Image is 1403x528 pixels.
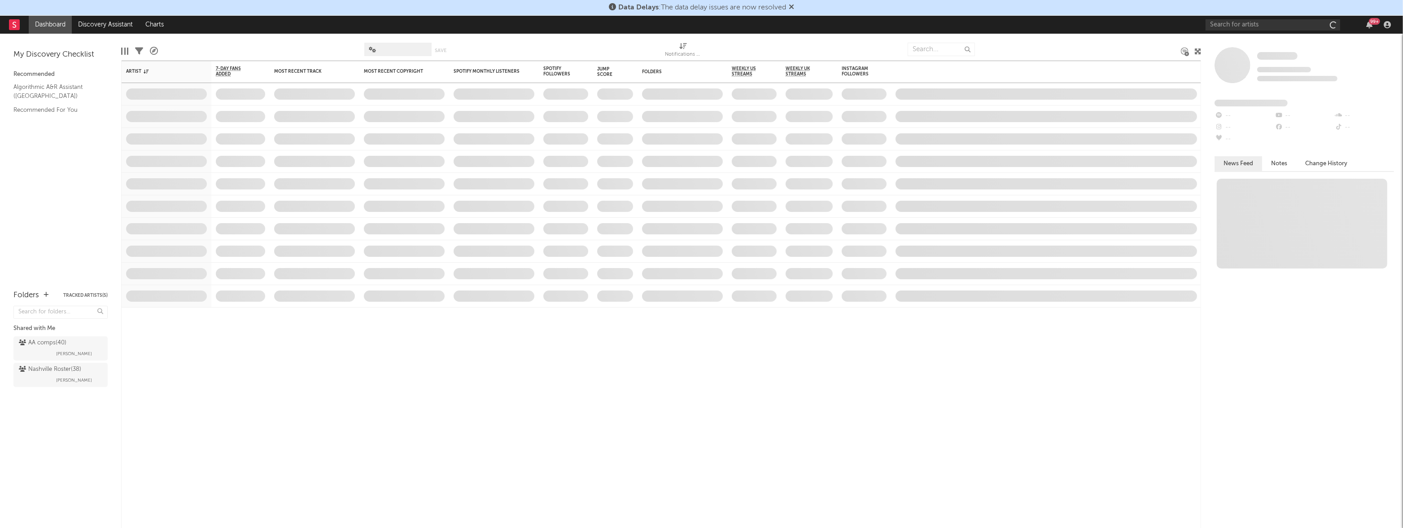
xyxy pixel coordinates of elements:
div: Instagram Followers [842,66,873,77]
div: Jump Score [597,66,620,77]
div: Most Recent Track [274,69,341,74]
div: -- [1274,110,1334,122]
button: 99+ [1366,21,1372,28]
a: Algorithmic A&R Assistant ([GEOGRAPHIC_DATA]) [13,82,99,101]
a: Recommended For You [13,105,99,115]
div: -- [1215,122,1274,133]
a: Discovery Assistant [72,16,139,34]
span: Dismiss [789,4,794,11]
div: Folders [642,69,709,75]
div: -- [1215,110,1274,122]
span: [PERSON_NAME] [56,348,92,359]
a: Nashville Roster(38)[PERSON_NAME] [13,363,108,387]
span: Fans Added by Platform [1215,100,1288,106]
div: Spotify Monthly Listeners [454,69,521,74]
div: Spotify Followers [543,66,575,77]
input: Search... [908,43,975,56]
button: Change History [1296,156,1356,171]
div: Notifications (Artist) [665,38,701,64]
button: News Feed [1215,156,1262,171]
div: Filters [135,38,143,64]
a: Some Artist [1257,52,1298,61]
span: Weekly UK Streams [786,66,819,77]
div: Nashville Roster ( 38 ) [19,364,81,375]
span: Weekly US Streams [732,66,763,77]
div: My Discovery Checklist [13,49,108,60]
span: 0 fans last week [1257,76,1337,81]
div: Folders [13,290,39,301]
div: Artist [126,69,193,74]
div: Notifications (Artist) [665,49,701,60]
div: Shared with Me [13,323,108,334]
button: Tracked Artists(5) [63,293,108,298]
input: Search for folders... [13,306,108,319]
button: Notes [1262,156,1296,171]
div: -- [1274,122,1334,133]
a: AA comps(40)[PERSON_NAME] [13,336,108,361]
div: AA comps ( 40 ) [19,338,66,348]
button: Save [435,48,446,53]
div: Most Recent Copyright [364,69,431,74]
div: 99 + [1369,18,1380,25]
div: Edit Columns [121,38,128,64]
span: Data Delays [618,4,659,11]
div: Recommended [13,69,108,80]
div: -- [1334,122,1394,133]
a: Charts [139,16,170,34]
div: -- [1334,110,1394,122]
span: Some Artist [1257,52,1298,60]
div: A&R Pipeline [150,38,158,64]
div: -- [1215,133,1274,145]
span: [PERSON_NAME] [56,375,92,386]
a: Dashboard [29,16,72,34]
span: : The data delay issues are now resolved [618,4,786,11]
span: 7-Day Fans Added [216,66,252,77]
span: Tracking Since: [DATE] [1257,67,1311,72]
input: Search for artists [1206,19,1340,31]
